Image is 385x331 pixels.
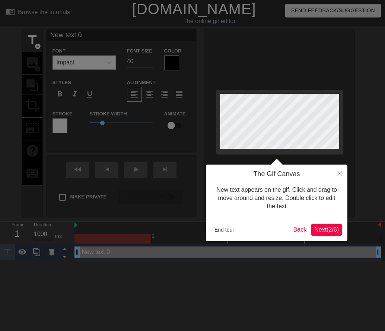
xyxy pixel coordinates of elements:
[211,178,342,218] div: New text appears on the gif. Click and drag to move around and resize. Double click to edit the text
[314,226,339,233] span: Next ( 2 / 6 )
[311,224,342,236] button: Next
[211,224,237,235] button: End tour
[211,170,342,178] h4: The Gif Canvas
[290,224,310,236] button: Back
[331,165,347,182] button: Close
